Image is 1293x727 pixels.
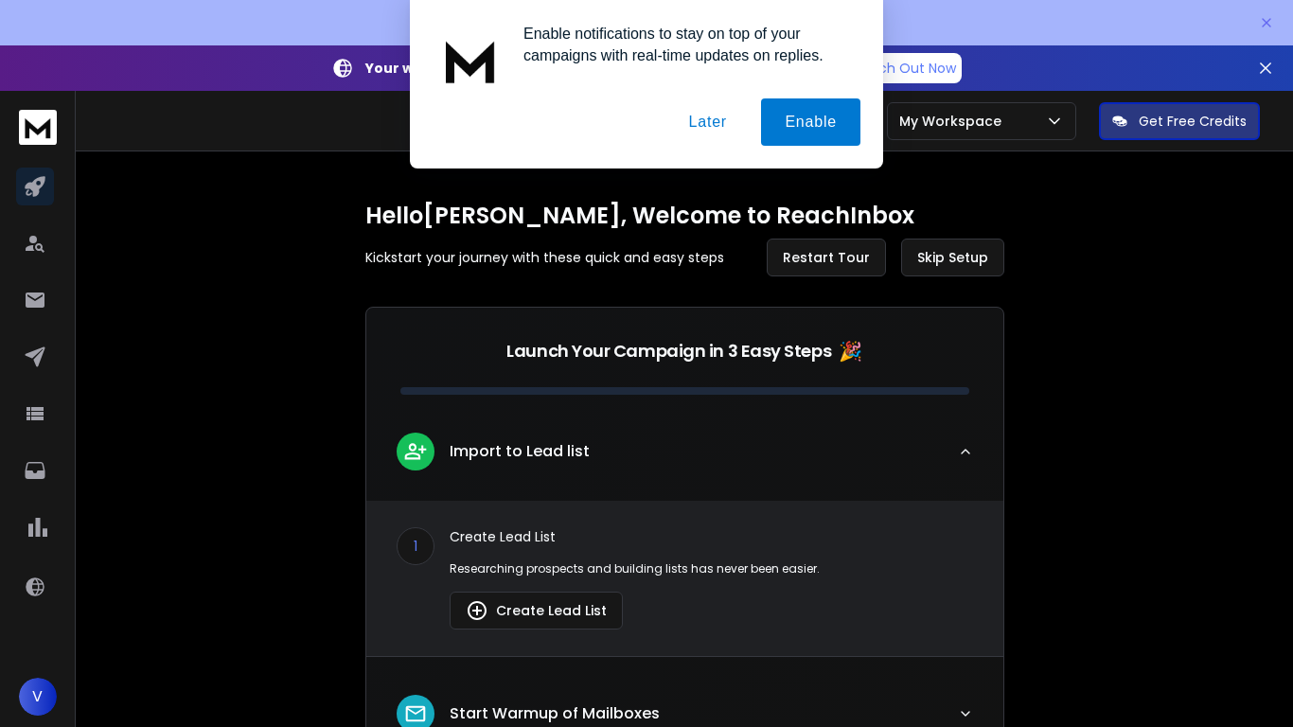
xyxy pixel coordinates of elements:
[466,599,488,622] img: lead
[450,561,973,576] p: Researching prospects and building lists has never been easier.
[19,678,57,716] button: V
[664,98,750,146] button: Later
[365,201,1004,231] h1: Hello [PERSON_NAME] , Welcome to ReachInbox
[450,592,623,629] button: Create Lead List
[901,239,1004,276] button: Skip Setup
[365,248,724,267] p: Kickstart your journey with these quick and easy steps
[366,501,1003,656] div: leadImport to Lead list
[839,338,862,364] span: 🎉
[403,439,428,463] img: lead
[508,23,860,66] div: Enable notifications to stay on top of your campaigns with real-time updates on replies.
[366,417,1003,501] button: leadImport to Lead list
[767,239,886,276] button: Restart Tour
[450,702,660,725] p: Start Warmup of Mailboxes
[761,98,860,146] button: Enable
[450,527,973,546] p: Create Lead List
[403,701,428,726] img: lead
[397,527,434,565] div: 1
[917,248,988,267] span: Skip Setup
[433,23,508,98] img: notification icon
[450,440,590,463] p: Import to Lead list
[506,338,831,364] p: Launch Your Campaign in 3 Easy Steps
